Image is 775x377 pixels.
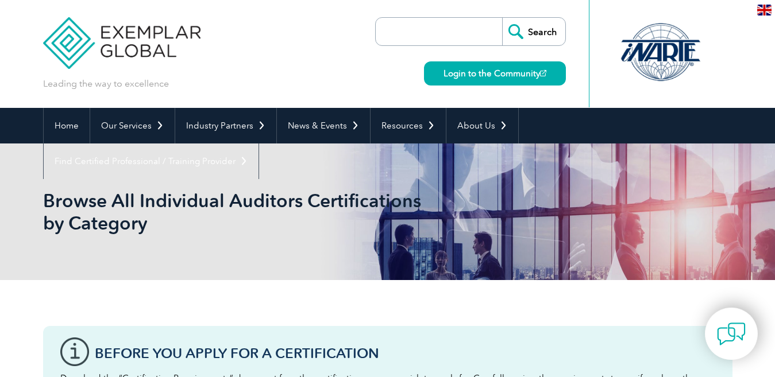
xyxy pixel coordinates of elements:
[44,143,259,179] a: Find Certified Professional / Training Provider
[43,77,169,90] p: Leading the way to excellence
[757,5,772,15] img: en
[717,320,746,348] img: contact-chat.png
[43,189,484,234] h1: Browse All Individual Auditors Certifications by Category
[446,108,518,143] a: About Us
[277,108,370,143] a: News & Events
[175,108,276,143] a: Industry Partners
[95,346,715,360] h3: Before You Apply For a Certification
[502,18,565,45] input: Search
[90,108,175,143] a: Our Services
[540,70,546,76] img: open_square.png
[44,108,90,143] a: Home
[424,61,566,85] a: Login to the Community
[371,108,446,143] a: Resources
